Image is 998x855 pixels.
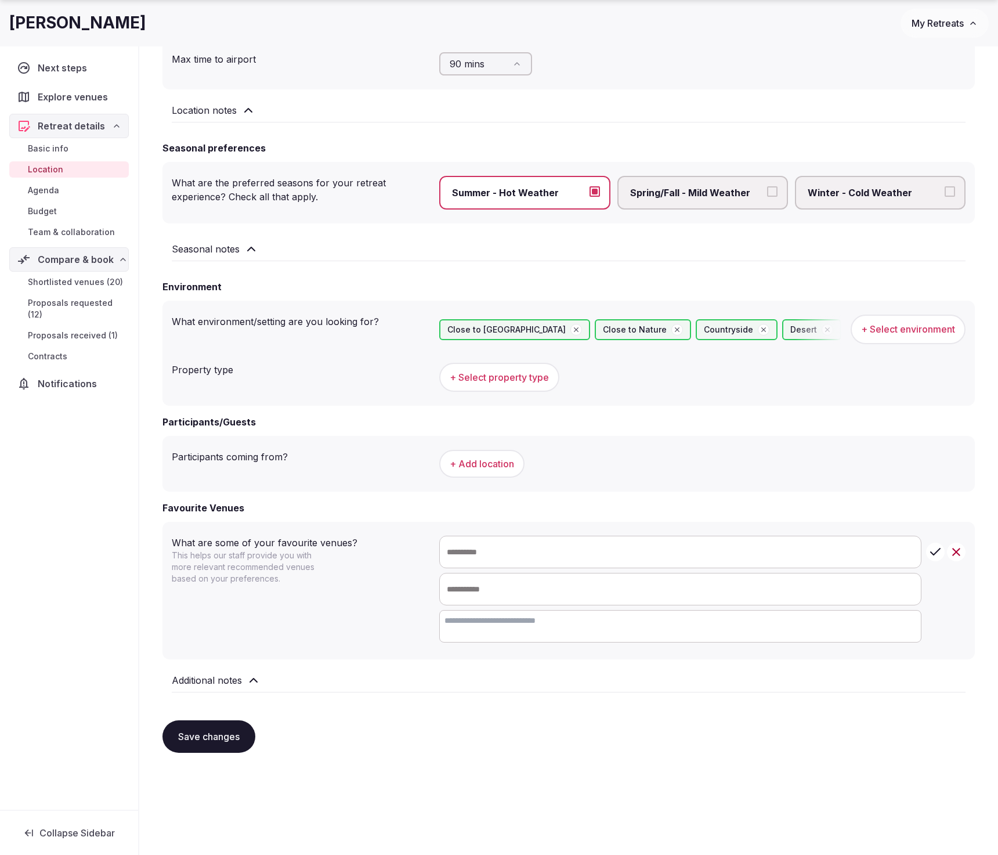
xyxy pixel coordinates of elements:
[172,531,430,550] div: What are some of your favourite venues?
[162,141,266,155] h2: Seasonal preferences
[630,186,764,199] span: Spring/Fall - Mild Weather
[172,445,430,464] div: Participants coming from?
[38,377,102,391] span: Notifications
[172,550,320,585] p: This helps our staff provide you with more relevant recommended venues based on your preferences.
[38,119,105,133] span: Retreat details
[162,280,222,294] h2: Environment
[439,319,590,340] div: Close to [GEOGRAPHIC_DATA]
[38,252,114,266] span: Compare & book
[590,186,600,197] button: Summer - Hot Weather
[901,9,989,38] button: My Retreats
[28,330,118,341] span: Proposals received (1)
[9,203,129,219] a: Budget
[9,56,129,80] a: Next steps
[861,323,955,335] span: + Select environment
[945,186,955,197] button: Winter - Cold Weather
[9,371,129,396] a: Notifications
[172,48,430,66] div: Max time to airport
[28,205,57,217] span: Budget
[28,226,115,238] span: Team & collaboration
[162,415,256,429] h2: Participants/Guests
[162,720,255,753] button: Save changes
[28,185,59,196] span: Agenda
[9,820,129,846] button: Collapse Sidebar
[28,297,124,320] span: Proposals requested (12)
[172,242,240,256] h2: Seasonal notes
[38,90,113,104] span: Explore venues
[851,315,966,344] button: + Select environment
[38,61,92,75] span: Next steps
[696,319,778,340] div: Countryside
[28,164,63,175] span: Location
[172,171,430,204] div: What are the preferred seasons for your retreat experience? Check all that apply.
[162,501,244,515] h2: Favourite Venues
[9,140,129,157] a: Basic info
[9,327,129,344] a: Proposals received (1)
[9,161,129,178] a: Location
[439,450,525,478] button: + Add location
[9,85,129,109] a: Explore venues
[28,143,68,154] span: Basic info
[912,17,964,29] span: My Retreats
[767,186,778,197] button: Spring/Fall - Mild Weather
[172,673,242,687] h2: Additional notes
[808,186,941,199] span: Winter - Cold Weather
[452,186,585,199] span: Summer - Hot Weather
[450,371,549,384] span: + Select property type
[9,224,129,240] a: Team & collaboration
[172,358,430,377] div: Property type
[28,351,67,362] span: Contracts
[595,319,691,340] div: Close to Nature
[782,319,841,340] div: Desert
[9,348,129,365] a: Contracts
[28,276,123,288] span: Shortlisted venues (20)
[9,274,129,290] a: Shortlisted venues (20)
[9,182,129,199] a: Agenda
[439,52,532,75] button: 90 mins
[172,310,430,329] div: What environment/setting are you looking for?
[9,12,146,34] h1: [PERSON_NAME]
[9,295,129,323] a: Proposals requested (12)
[439,363,559,392] button: + Select property type
[39,827,115,839] span: Collapse Sidebar
[172,103,237,117] h2: Location notes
